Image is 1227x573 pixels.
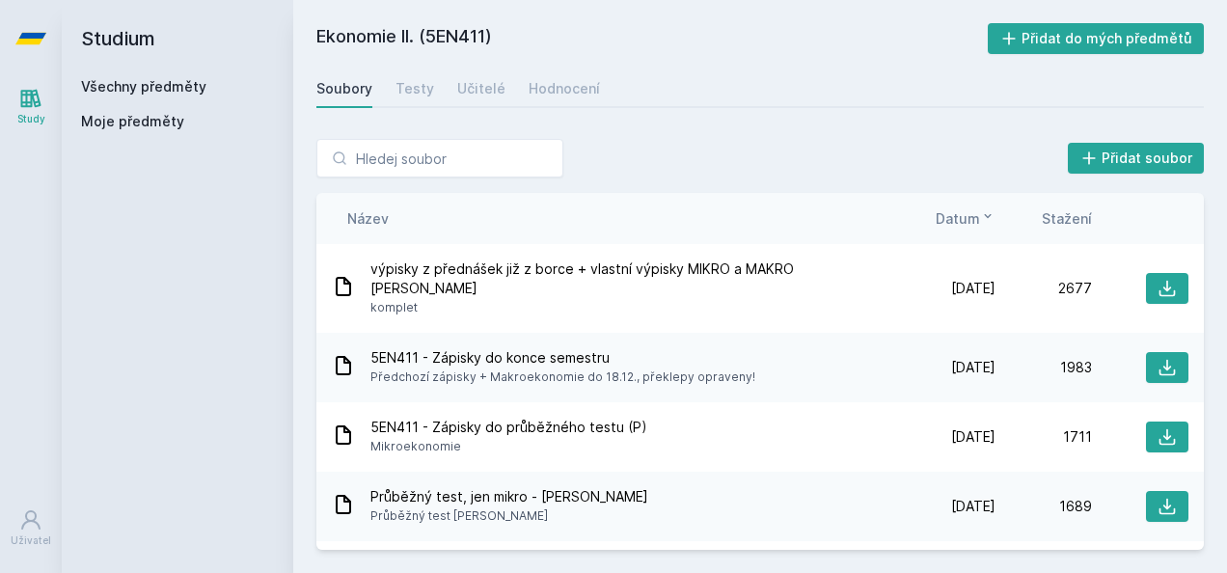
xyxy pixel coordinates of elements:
span: [DATE] [951,358,995,377]
span: 5EN411 - Zápisky do průběžného testu (P) [370,418,647,437]
span: [DATE] [951,497,995,516]
div: Study [17,112,45,126]
span: komplet [370,298,891,317]
span: výpisky z přednášek již z borce + vlastní výpisky MIKRO a MAKRO [PERSON_NAME] [370,259,891,298]
span: Datum [936,208,980,229]
button: Datum [936,208,995,229]
span: [DATE] [951,279,995,298]
div: 1983 [995,358,1092,377]
div: 2677 [995,279,1092,298]
span: Mikroekonomie [370,437,647,456]
span: Průběžný test [PERSON_NAME] [370,506,648,526]
div: 1711 [995,427,1092,447]
a: Učitelé [457,69,505,108]
div: Soubory [316,79,372,98]
div: Testy [395,79,434,98]
a: Uživatel [4,499,58,558]
span: [DATE] [951,427,995,447]
button: Název [347,208,389,229]
div: 1689 [995,497,1092,516]
span: Průběžný test, jen mikro - [PERSON_NAME] [370,487,648,506]
a: Hodnocení [529,69,600,108]
div: Uživatel [11,533,51,548]
span: 5EN411 - Zápisky do konce semestru [370,348,755,368]
div: Hodnocení [529,79,600,98]
span: Předchozí zápisky + Makroekonomie do 18.12., překlepy opraveny! [370,368,755,387]
a: Všechny předměty [81,78,206,95]
input: Hledej soubor [316,139,563,177]
h2: Ekonomie II. (5EN411) [316,23,988,54]
button: Přidat soubor [1068,143,1205,174]
a: Study [4,77,58,136]
span: Moje předměty [81,112,184,131]
div: Učitelé [457,79,505,98]
a: Testy [395,69,434,108]
a: Soubory [316,69,372,108]
button: Stažení [1042,208,1092,229]
button: Přidat do mých předmětů [988,23,1205,54]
